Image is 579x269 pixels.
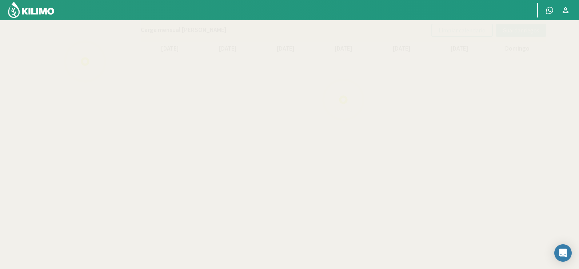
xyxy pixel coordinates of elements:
p: [DATE] [199,44,256,54]
button: Limpiar calendario [431,24,493,37]
img: Loading... [49,25,121,98]
img: Kilimo [7,1,55,19]
img: Loading... [307,63,380,136]
span: Limpiar calendario [439,27,486,34]
p: [DATE] [430,44,488,54]
p: Carga mensual [PERSON_NAME] [141,25,227,35]
span: Guardar riegos [503,27,539,34]
p: [DATE] [257,44,315,54]
div: Open Intercom Messenger [554,244,572,262]
p: [DATE] [141,44,199,54]
p: [DATE] [372,44,430,54]
p: domingo [488,44,546,54]
p: [DATE] [315,44,372,54]
button: Guardar riegos [496,24,546,37]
